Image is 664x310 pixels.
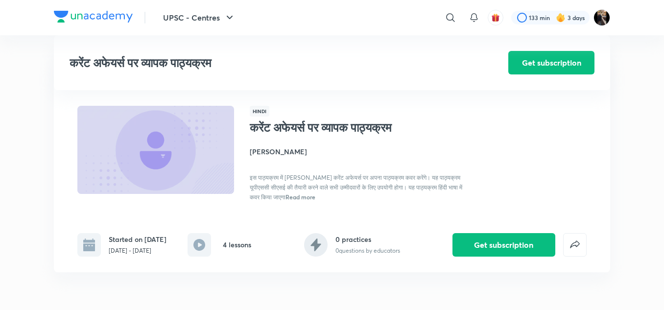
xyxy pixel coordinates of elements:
img: Thumbnail [76,105,236,195]
img: amit tripathi [593,9,610,26]
img: Company Logo [54,11,133,23]
button: Get subscription [452,233,555,257]
p: 0 questions by educators [335,246,400,255]
h3: करेंट अफेयर्स पर व्यापक पाठ्यक्रम [70,56,453,70]
h4: [PERSON_NAME] [250,146,469,157]
button: avatar [488,10,503,25]
button: Get subscription [508,51,594,74]
a: Company Logo [54,11,133,25]
span: इस पाठ्यक्रम में [PERSON_NAME] करेंट अफेयर्स पर अपना पाठ्यक्रम कवर करेंगे। यह पाठ्यक्रम यूपीएससी ... [250,174,462,201]
h6: Started on [DATE] [109,234,166,244]
span: Hindi [250,106,269,117]
h6: 4 lessons [223,239,251,250]
p: [DATE] - [DATE] [109,246,166,255]
button: false [563,233,587,257]
span: Read more [285,193,315,201]
h1: करेंट अफेयर्स पर व्यापक पाठ्यक्रम [250,120,410,135]
img: avatar [491,13,500,22]
h6: 0 practices [335,234,400,244]
button: UPSC - Centres [157,8,241,27]
img: streak [556,13,566,23]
